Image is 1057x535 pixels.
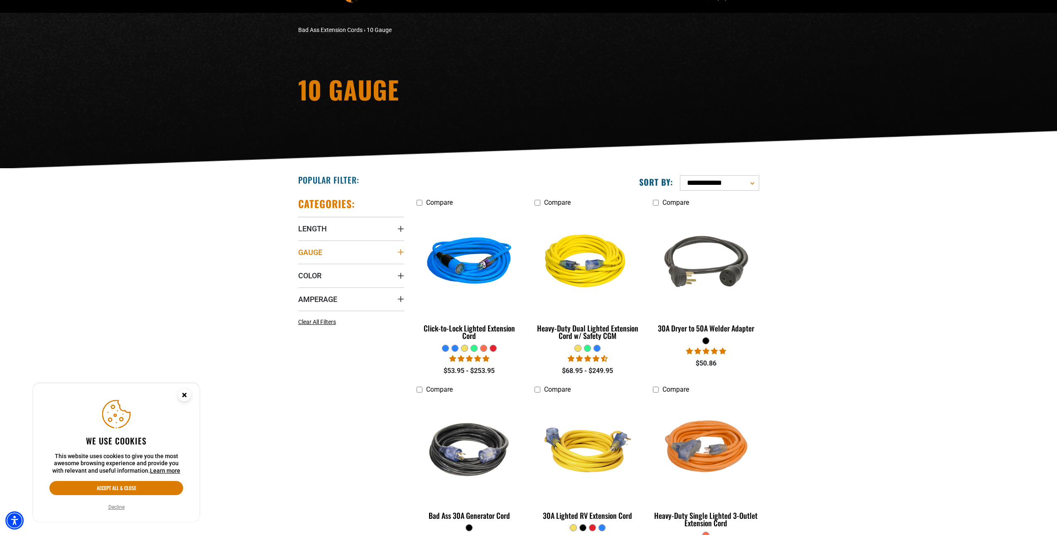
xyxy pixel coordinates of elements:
div: Heavy-Duty Dual Lighted Extension Cord w/ Safety CGM [535,324,640,339]
img: yellow [535,402,640,497]
span: Compare [426,199,453,206]
span: Clear All Filters [298,319,336,325]
h2: We use cookies [49,435,183,446]
button: Accept all & close [49,481,183,495]
a: orange Heavy-Duty Single Lighted 3-Outlet Extension Cord [653,398,759,532]
span: 10 Gauge [367,27,392,33]
button: Decline [106,503,127,511]
span: 4.87 stars [449,355,489,363]
h1: 10 Gauge [298,77,601,102]
span: Compare [544,385,571,393]
h2: Categories: [298,197,356,210]
aside: Cookie Consent [33,383,199,522]
span: Length [298,224,327,233]
span: 5.00 stars [686,347,726,355]
h2: Popular Filter: [298,174,359,185]
span: Compare [662,199,689,206]
summary: Gauge [298,241,404,264]
span: Amperage [298,294,337,304]
span: › [364,27,365,33]
div: 30A Dryer to 50A Welder Adapter [653,324,759,332]
a: black Bad Ass 30A Generator Cord [417,398,522,524]
span: Gauge [298,248,322,257]
img: yellow [535,215,640,310]
a: This website uses cookies to give you the most awesome browsing experience and provide you with r... [150,467,180,474]
img: black [654,215,758,310]
summary: Length [298,217,404,240]
a: black 30A Dryer to 50A Welder Adapter [653,211,759,337]
div: $50.86 [653,358,759,368]
span: Compare [662,385,689,393]
a: Clear All Filters [298,318,339,326]
img: orange [654,402,758,497]
div: 30A Lighted RV Extension Cord [535,512,640,519]
div: Click-to-Lock Lighted Extension Cord [417,324,522,339]
div: Accessibility Menu [5,511,24,530]
a: Bad Ass Extension Cords [298,27,363,33]
img: blue [417,215,522,310]
button: Close this option [169,383,199,409]
span: Compare [544,199,571,206]
a: yellow 30A Lighted RV Extension Cord [535,398,640,524]
span: Compare [426,385,453,393]
span: 4.64 stars [568,355,608,363]
nav: breadcrumbs [298,26,601,34]
a: blue Click-to-Lock Lighted Extension Cord [417,211,522,344]
p: This website uses cookies to give you the most awesome browsing experience and provide you with r... [49,453,183,475]
span: Color [298,271,321,280]
a: yellow Heavy-Duty Dual Lighted Extension Cord w/ Safety CGM [535,211,640,344]
img: black [417,402,522,497]
label: Sort by: [639,177,673,187]
div: $68.95 - $249.95 [535,366,640,376]
summary: Amperage [298,287,404,311]
div: Heavy-Duty Single Lighted 3-Outlet Extension Cord [653,512,759,527]
summary: Color [298,264,404,287]
div: Bad Ass 30A Generator Cord [417,512,522,519]
div: $53.95 - $253.95 [417,366,522,376]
